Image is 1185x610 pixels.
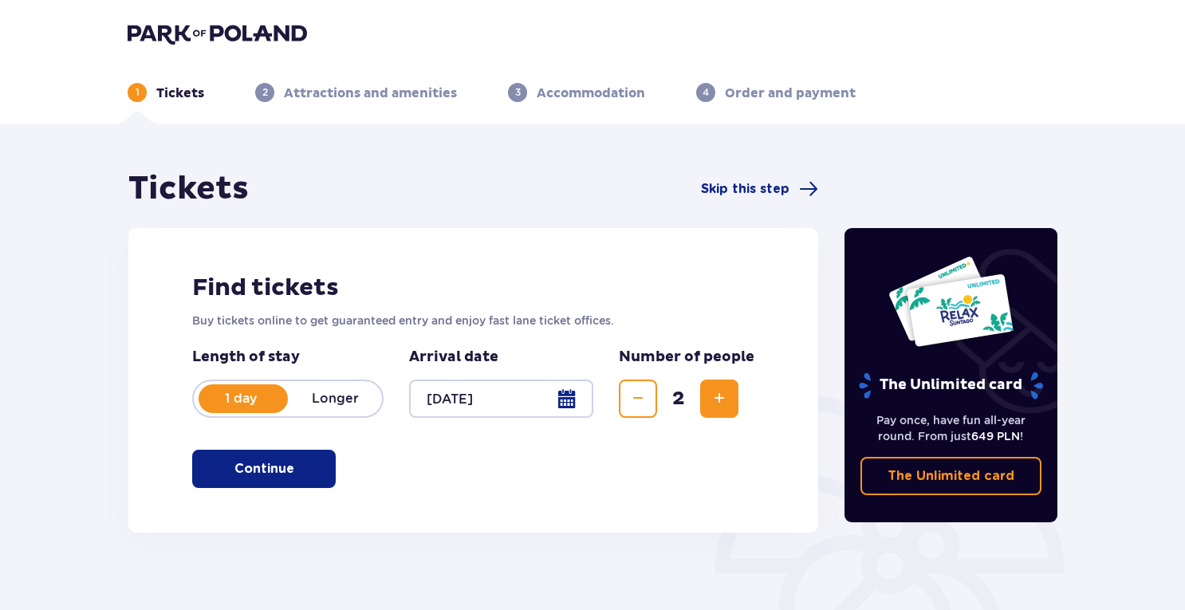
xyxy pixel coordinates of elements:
[288,390,382,407] p: Longer
[971,430,1020,443] span: 649 PLN
[262,85,268,100] p: 2
[660,387,697,411] span: 2
[128,22,307,45] img: Park of Poland logo
[284,85,457,102] p: Attractions and amenities
[700,380,738,418] button: Increase
[888,467,1014,485] p: The Unlimited card
[409,348,498,367] p: Arrival date
[192,348,384,367] p: Length of stay
[860,457,1042,495] a: The Unlimited card
[234,460,294,478] p: Continue
[537,85,645,102] p: Accommodation
[194,390,288,407] p: 1 day
[128,169,249,209] h1: Tickets
[156,85,204,102] p: Tickets
[703,85,709,100] p: 4
[619,348,754,367] p: Number of people
[192,313,754,329] p: Buy tickets online to get guaranteed entry and enjoy fast lane ticket offices.
[701,179,818,199] a: Skip this step
[136,85,140,100] p: 1
[192,450,336,488] button: Continue
[619,380,657,418] button: Decrease
[860,412,1042,444] p: Pay once, have fun all-year round. From just !
[515,85,521,100] p: 3
[192,273,754,303] h2: Find tickets
[725,85,856,102] p: Order and payment
[701,180,789,198] span: Skip this step
[857,372,1045,399] p: The Unlimited card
